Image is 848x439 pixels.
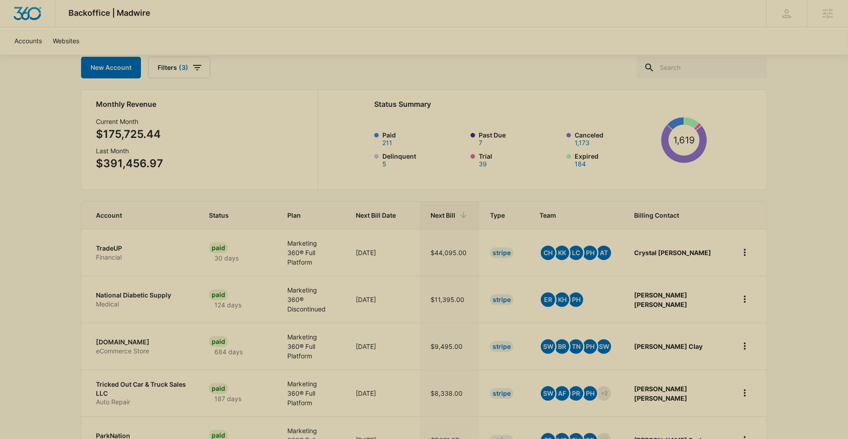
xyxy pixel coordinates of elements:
button: Filters(3) [148,57,210,78]
label: Paid [382,130,465,146]
label: Trial [479,151,562,167]
span: PR [569,386,583,401]
button: Trial [479,161,487,167]
label: Past Due [479,130,562,146]
label: Delinquent [382,151,465,167]
button: home [738,292,752,306]
span: ER [541,293,555,307]
p: Tricked Out Car & Truck Sales LLC [96,380,187,398]
span: PH [569,293,583,307]
td: [DATE] [345,229,420,276]
span: Next Bill [431,210,455,220]
input: Search [637,57,767,78]
p: TradeUP [96,244,187,253]
td: [DATE] [345,323,420,370]
h3: Last Month [96,146,163,155]
span: Backoffice | Madwire [69,8,151,18]
h2: Monthly Revenue [96,99,307,110]
button: Delinquent [382,161,386,167]
a: New Account [81,57,141,78]
span: LC [569,246,583,260]
span: (3) [179,64,188,71]
span: SW [541,339,555,354]
span: PH [583,246,597,260]
p: Auto Repair [96,398,187,407]
span: Next Bill Date [356,210,396,220]
label: Expired [575,151,658,167]
td: $11,395.00 [420,276,479,323]
strong: Crystal [PERSON_NAME] [634,249,711,256]
button: Expired [575,161,586,167]
span: SW [541,386,555,401]
div: Paid [209,336,228,347]
a: National Diabetic SupplyMedical [96,291,187,308]
span: PH [583,339,597,354]
span: Account [96,210,174,220]
span: PH [583,386,597,401]
button: home [738,339,752,353]
span: AF [555,386,569,401]
span: AT [597,246,611,260]
p: $175,725.44 [96,126,163,142]
button: Canceled [575,140,590,146]
tspan: 1,619 [673,134,695,146]
span: Status [209,210,253,220]
a: Accounts [9,27,47,55]
h3: Current Month [96,117,163,126]
span: Plan [287,210,334,220]
p: 30 days [209,253,244,263]
div: Stripe [490,247,513,258]
td: $9,495.00 [420,323,479,370]
p: Marketing 360® Discontinued [287,285,334,314]
p: National Diabetic Supply [96,291,187,300]
p: $391,456.97 [96,155,163,172]
strong: [PERSON_NAME] Clay [634,343,703,350]
span: TN [569,339,583,354]
p: 187 days [209,394,247,403]
span: Type [490,210,505,220]
td: $8,338.00 [420,370,479,416]
p: Financial [96,253,187,262]
div: Paid [209,383,228,394]
span: KK [555,246,569,260]
p: Marketing 360® Full Platform [287,332,334,361]
button: home [738,245,752,260]
a: Websites [47,27,85,55]
span: +2 [597,386,611,401]
p: eCommerce Store [96,347,187,356]
span: CH [541,246,555,260]
div: Stripe [490,294,513,305]
td: $44,095.00 [420,229,479,276]
strong: [PERSON_NAME] [PERSON_NAME] [634,385,687,402]
div: Paid [209,289,228,300]
a: [DOMAIN_NAME]eCommerce Store [96,338,187,355]
p: Marketing 360® Full Platform [287,238,334,267]
span: Team [540,210,599,220]
td: [DATE] [345,370,420,416]
button: Paid [382,140,392,146]
span: SW [597,339,611,354]
span: KH [555,293,569,307]
div: Paid [209,242,228,253]
div: Stripe [490,388,513,399]
h2: Status Summary [374,99,707,110]
p: Marketing 360® Full Platform [287,379,334,407]
strong: [PERSON_NAME] [PERSON_NAME] [634,291,687,308]
div: Stripe [490,341,513,352]
button: Past Due [479,140,482,146]
button: home [738,386,752,400]
a: TradeUPFinancial [96,244,187,261]
span: BR [555,339,569,354]
a: Tricked Out Car & Truck Sales LLCAuto Repair [96,380,187,407]
p: 684 days [209,347,248,357]
td: [DATE] [345,276,420,323]
p: 124 days [209,300,247,310]
p: Medical [96,300,187,309]
p: [DOMAIN_NAME] [96,338,187,347]
span: Billing Contact [634,210,716,220]
label: Canceled [575,130,658,146]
